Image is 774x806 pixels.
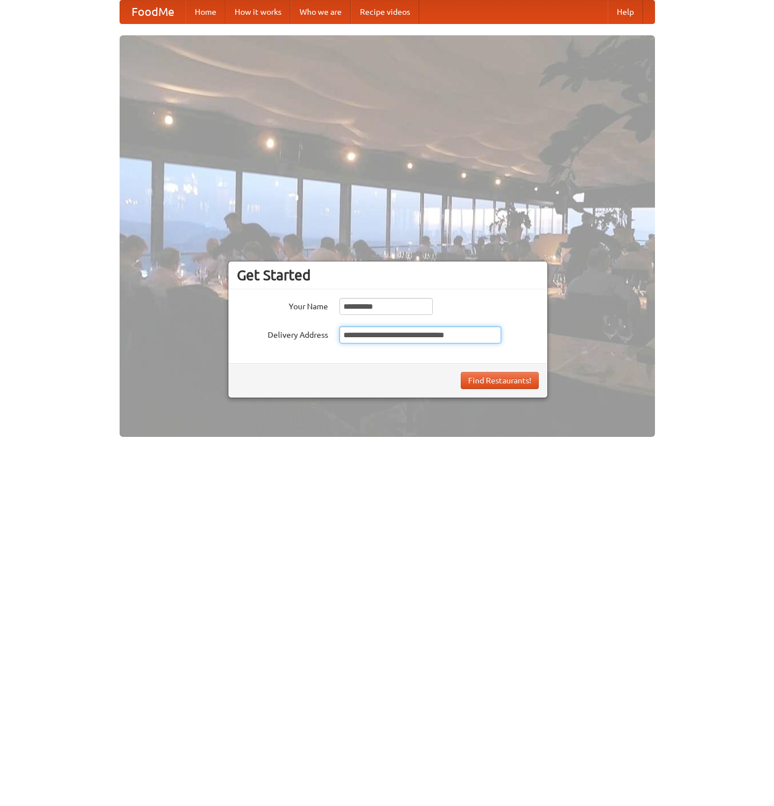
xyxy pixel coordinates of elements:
a: Home [186,1,226,23]
a: Recipe videos [351,1,419,23]
a: Who we are [290,1,351,23]
label: Your Name [237,298,328,312]
button: Find Restaurants! [461,372,539,389]
a: FoodMe [120,1,186,23]
label: Delivery Address [237,326,328,341]
a: Help [608,1,643,23]
h3: Get Started [237,267,539,284]
a: How it works [226,1,290,23]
